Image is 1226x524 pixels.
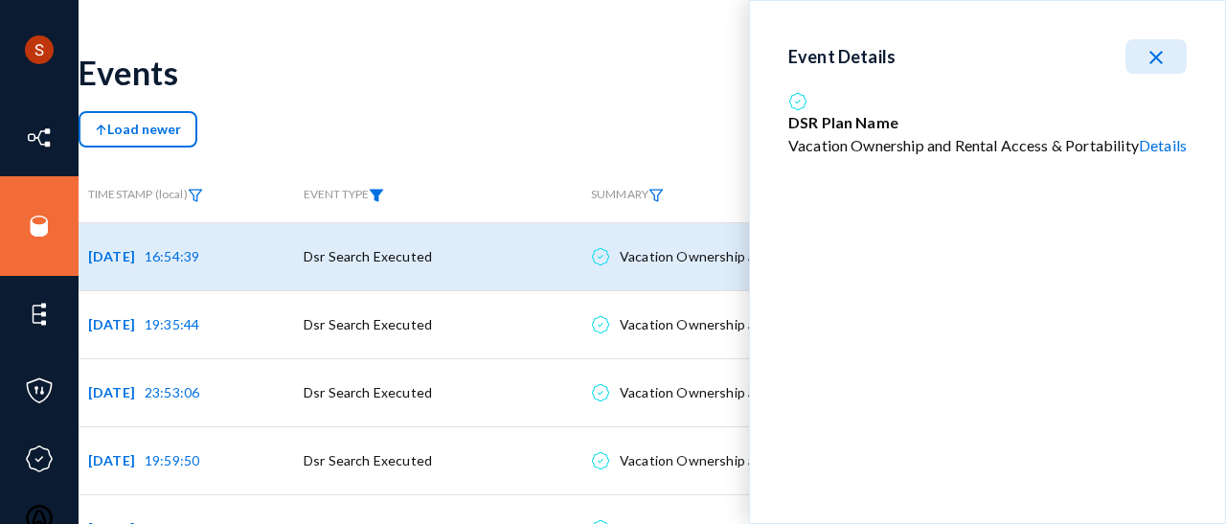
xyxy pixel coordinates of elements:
[88,452,145,468] span: [DATE]
[304,316,432,332] span: Dsr Search Executed
[95,121,181,137] span: Load newer
[145,248,199,264] span: 16:54:39
[25,376,54,405] img: icon-policies.svg
[25,300,54,329] img: icon-elements.svg
[25,124,54,152] img: icon-inventory.svg
[95,124,107,137] img: icon-arrow-above.svg
[145,316,199,332] span: 19:35:44
[648,189,664,202] img: icon-filter.svg
[620,247,942,266] div: Vacation Ownership and Rental Access & Portability
[304,188,384,202] span: EVENT TYPE
[304,248,432,264] span: Dsr Search Executed
[145,384,199,400] span: 23:53:06
[620,315,942,334] div: Vacation Ownership and Rental Access & Portability
[25,444,54,473] img: icon-compliance.svg
[591,187,664,201] span: SUMMARY
[369,189,384,202] img: icon-filter-filled.svg
[591,315,610,334] img: icon-compliance.svg
[88,316,145,332] span: [DATE]
[88,384,145,400] span: [DATE]
[591,451,610,470] img: icon-compliance.svg
[25,35,54,64] img: ACg8ocLCHWB70YVmYJSZIkanuWRMiAOKj9BOxslbKTvretzi-06qRA=s96-c
[591,383,610,402] img: icon-compliance.svg
[591,247,610,266] img: icon-compliance.svg
[620,451,942,470] div: Vacation Ownership and Rental Access & Portability
[79,111,197,148] button: Load newer
[145,452,199,468] span: 19:59:50
[304,452,432,468] span: Dsr Search Executed
[304,384,432,400] span: Dsr Search Executed
[188,189,203,202] img: icon-filter.svg
[79,53,178,92] div: Events
[88,248,145,264] span: [DATE]
[620,383,942,402] div: Vacation Ownership and Rental Access & Portability
[88,187,203,201] span: TIMESTAMP (local)
[25,212,54,240] img: icon-sources.svg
